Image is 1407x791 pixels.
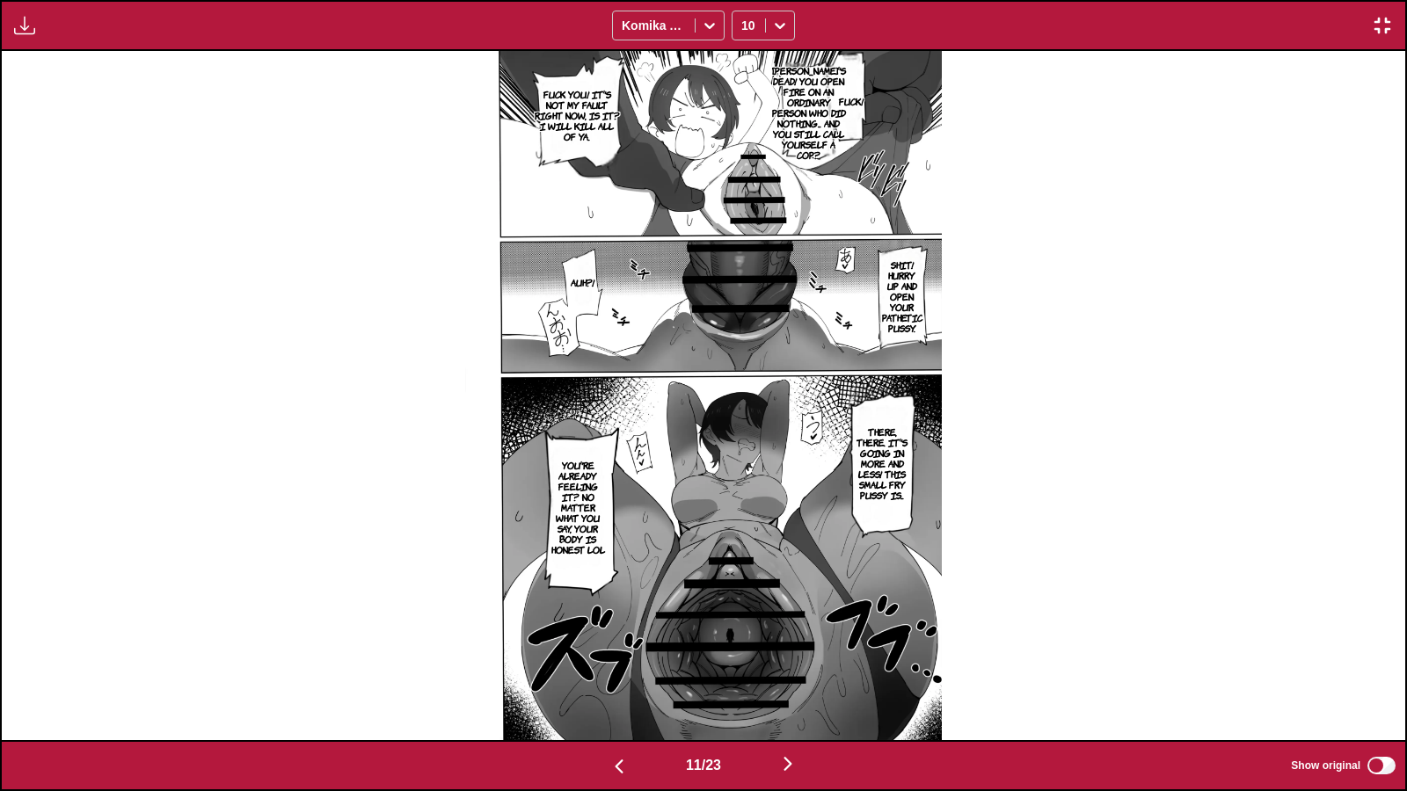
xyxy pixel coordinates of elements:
[686,758,721,773] span: 11 / 23
[1291,759,1360,772] span: Show original
[14,15,35,36] img: Download translated images
[835,92,867,110] p: FUCK!
[1367,757,1396,774] input: Show original
[529,85,624,145] p: Fuck you! It's not my fault right now, is it? I will kill all of ya.
[609,756,630,777] img: Previous page
[769,62,849,163] p: [PERSON_NAME]'s dead! You open fire on an ordinary person who did nothing... And you still call y...
[465,51,942,739] img: Manga Panel
[545,456,611,558] p: You're already feeling it? No matter what you say, your body is honest lol
[567,273,598,291] p: Auh?!
[777,753,798,774] img: Next page
[878,256,926,337] p: Shit! Hurry up and open your pathetic pussy.
[849,423,915,504] p: There, there. It's going in more and less! This small fry pussy is...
